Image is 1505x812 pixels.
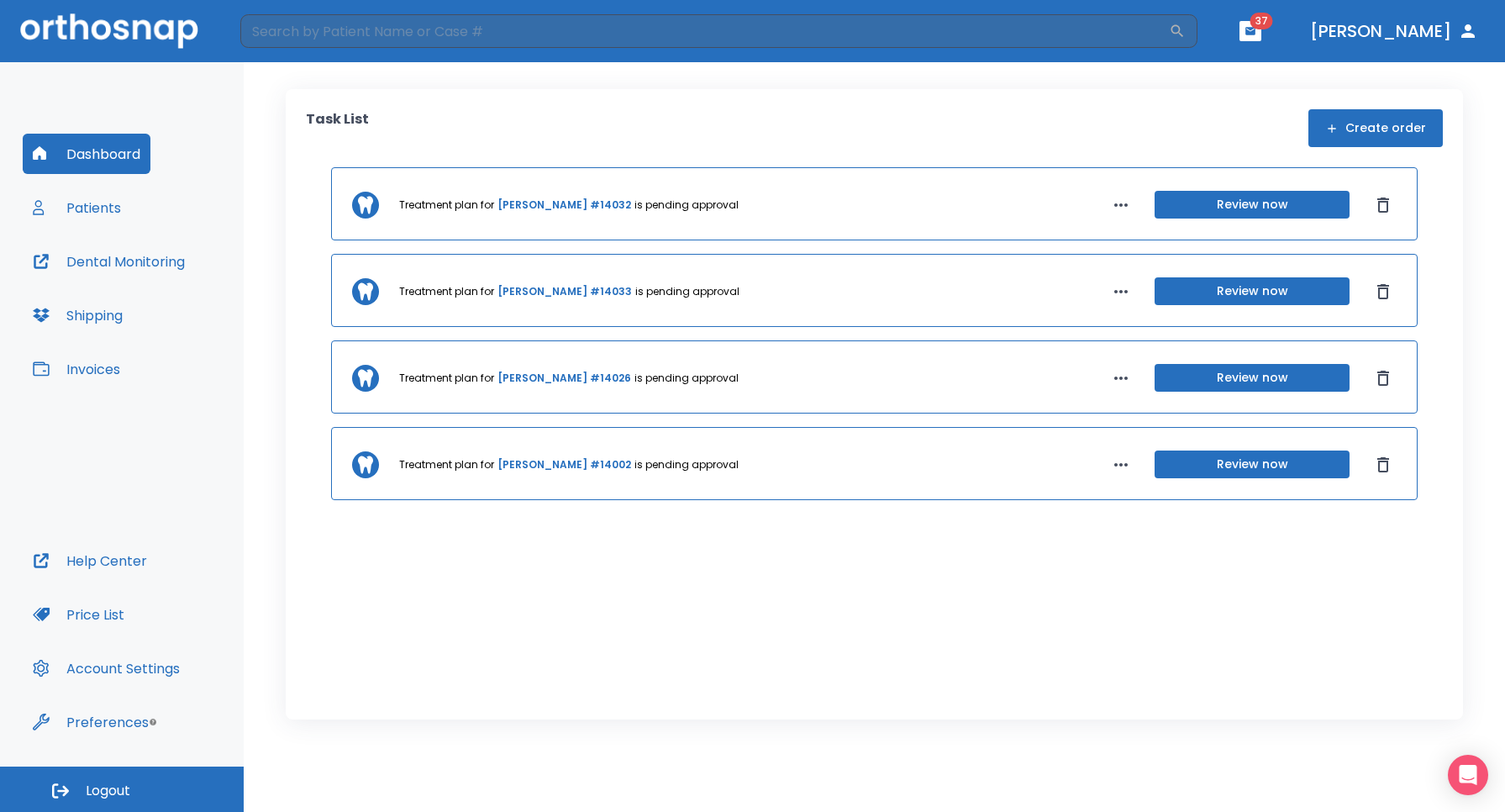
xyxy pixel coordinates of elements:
[399,457,494,472] p: Treatment plan for
[23,134,150,174] button: Dashboard
[1370,278,1397,305] button: Dismiss
[1155,277,1350,305] button: Review now
[20,13,198,48] img: Orthosnap
[1250,13,1273,29] span: 37
[23,702,159,742] button: Preferences
[399,284,494,299] p: Treatment plan for
[1370,365,1397,392] button: Dismiss
[497,198,631,213] a: [PERSON_NAME] #14032
[635,284,739,299] p: is pending approval
[86,782,130,800] span: Logout
[1370,192,1397,219] button: Dismiss
[1155,364,1350,392] button: Review now
[23,349,130,389] button: Invoices
[497,371,631,386] a: [PERSON_NAME] #14026
[23,187,131,228] button: Patients
[1303,16,1485,46] button: [PERSON_NAME]
[23,648,190,688] button: Account Settings
[399,198,494,213] p: Treatment plan for
[1155,451,1350,478] button: Review now
[145,714,160,730] div: Tooltip anchor
[306,109,369,147] p: Task List
[634,371,739,386] p: is pending approval
[23,594,134,635] button: Price List
[497,284,632,299] a: [PERSON_NAME] #14033
[23,295,133,335] button: Shipping
[1370,451,1397,478] button: Dismiss
[1308,109,1443,147] button: Create order
[1155,191,1350,219] button: Review now
[399,371,494,386] p: Treatment plan for
[1448,755,1488,795] div: Open Intercom Messenger
[634,457,739,472] p: is pending approval
[240,14,1169,48] input: Search by Patient Name or Case #
[23,241,195,282] button: Dental Monitoring
[23,540,157,581] button: Help Center
[497,457,631,472] a: [PERSON_NAME] #14002
[634,198,739,213] p: is pending approval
